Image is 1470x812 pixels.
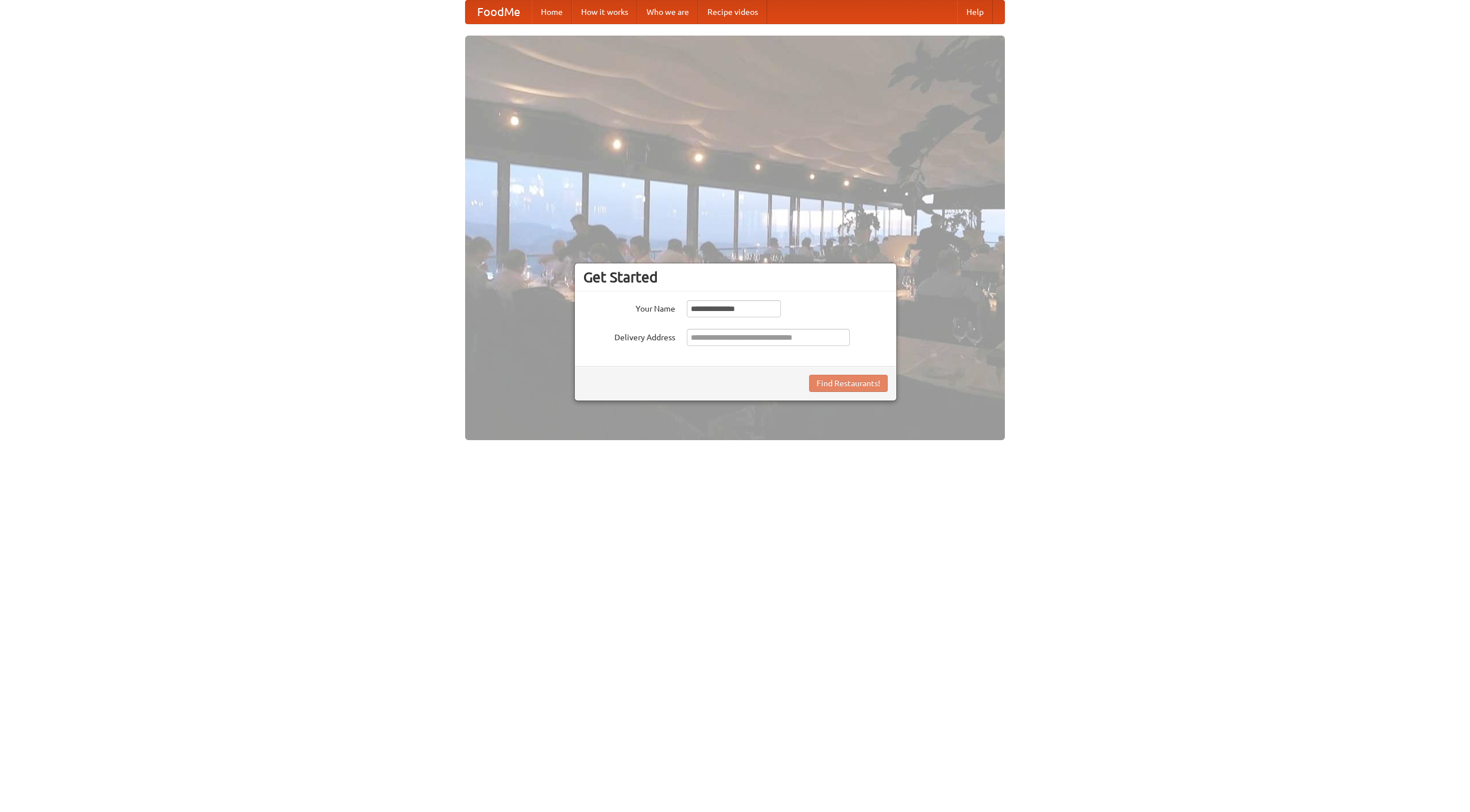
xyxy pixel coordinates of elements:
a: Help [957,1,993,24]
a: How it works [572,1,637,24]
button: Find Restaurants! [809,375,888,392]
a: Recipe videos [698,1,767,24]
a: FoodMe [466,1,532,24]
h3: Get Started [583,269,888,286]
a: Home [532,1,572,24]
label: Your Name [583,300,675,314]
label: Delivery Address [583,329,675,343]
a: Who we are [637,1,698,24]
